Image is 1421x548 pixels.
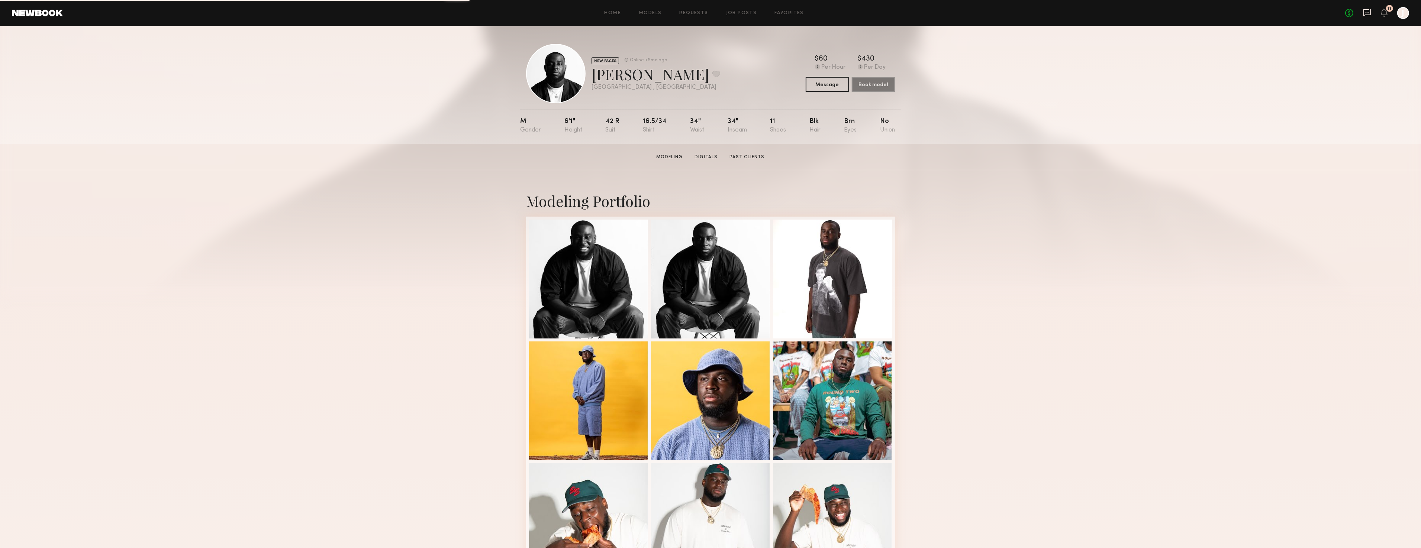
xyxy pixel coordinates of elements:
[815,55,819,63] div: $
[809,118,821,133] div: Blk
[770,118,786,133] div: 11
[606,118,620,133] div: 42 r
[643,118,667,133] div: 16.5/34
[822,64,846,71] div: Per Hour
[592,64,720,84] div: [PERSON_NAME]
[654,154,686,160] a: Modeling
[692,154,721,160] a: Digitals
[806,77,849,92] button: Message
[592,57,619,64] div: NEW FACES
[844,118,857,133] div: Brn
[520,118,541,133] div: M
[728,118,747,133] div: 34"
[690,118,704,133] div: 34"
[639,11,661,16] a: Models
[726,11,757,16] a: Job Posts
[605,11,621,16] a: Home
[1397,7,1409,19] a: J
[858,55,862,63] div: $
[1388,7,1392,11] div: 11
[592,84,720,91] div: [GEOGRAPHIC_DATA] , [GEOGRAPHIC_DATA]
[727,154,768,160] a: Past Clients
[862,55,875,63] div: 430
[864,64,886,71] div: Per Day
[630,58,667,63] div: Online +6mo ago
[564,118,582,133] div: 6'1"
[880,118,895,133] div: No
[774,11,804,16] a: Favorites
[526,191,895,211] div: Modeling Portfolio
[819,55,828,63] div: 60
[680,11,708,16] a: Requests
